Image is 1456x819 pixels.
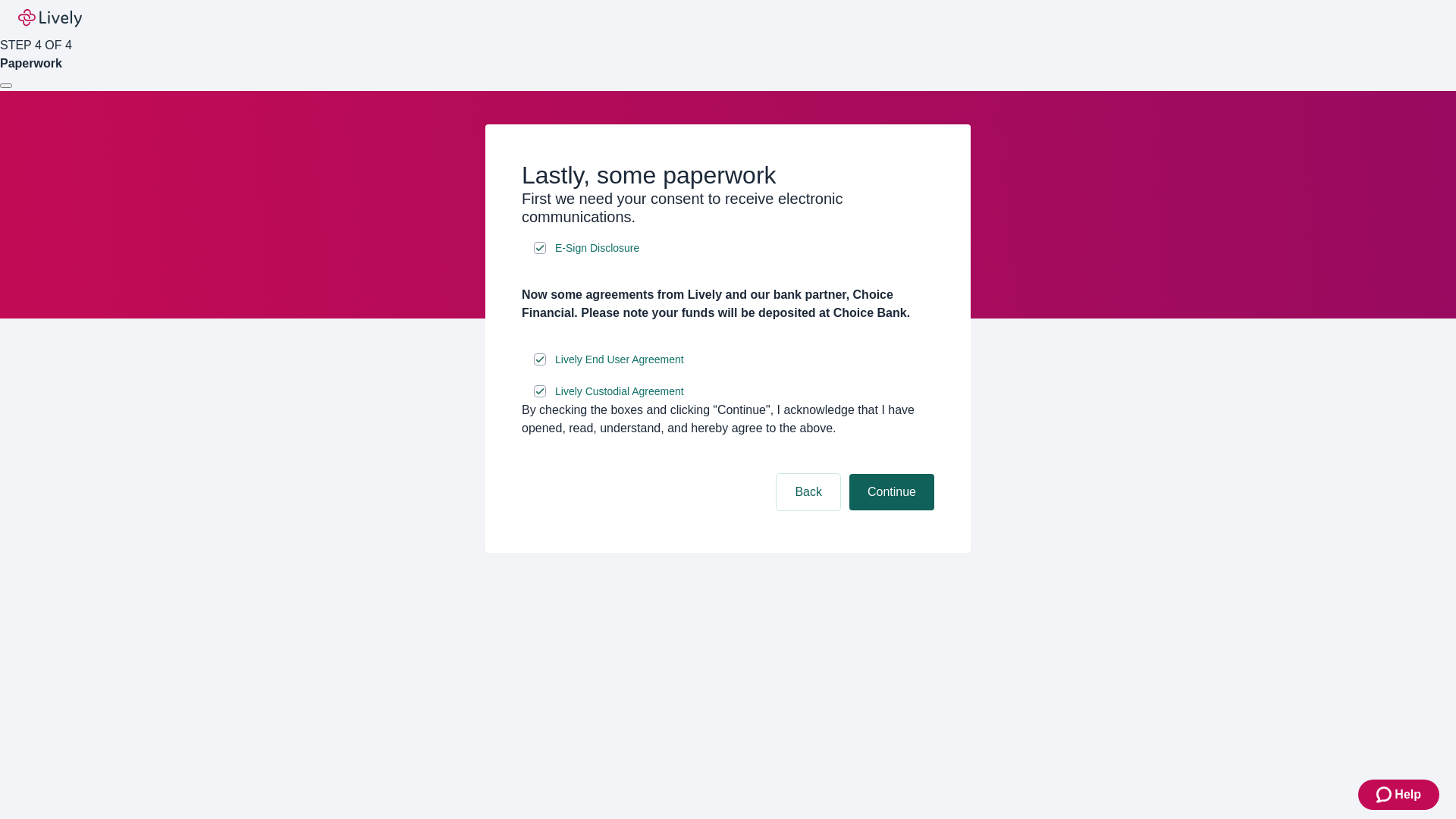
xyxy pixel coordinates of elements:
span: E-Sign Disclosure [555,240,639,256]
a: e-sign disclosure document [552,350,687,369]
button: Zendesk support iconHelp [1358,780,1439,810]
a: e-sign disclosure document [552,382,687,401]
h4: Now some agreements from Lively and our bank partner, Choice Financial. Please note your funds wi... [522,286,934,322]
div: By checking the boxes and clicking “Continue", I acknowledge that I have opened, read, understand... [522,401,934,438]
button: Back [777,474,840,510]
svg: Zendesk support icon [1376,786,1395,804]
button: Continue [849,474,934,510]
a: e-sign disclosure document [552,239,642,258]
h3: First we need your consent to receive electronic communications. [522,190,934,226]
span: Lively End User Agreement [555,352,684,368]
span: Lively Custodial Agreement [555,384,684,400]
img: Lively [18,9,82,27]
span: Help [1395,786,1421,804]
h2: Lastly, some paperwork [522,161,934,190]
